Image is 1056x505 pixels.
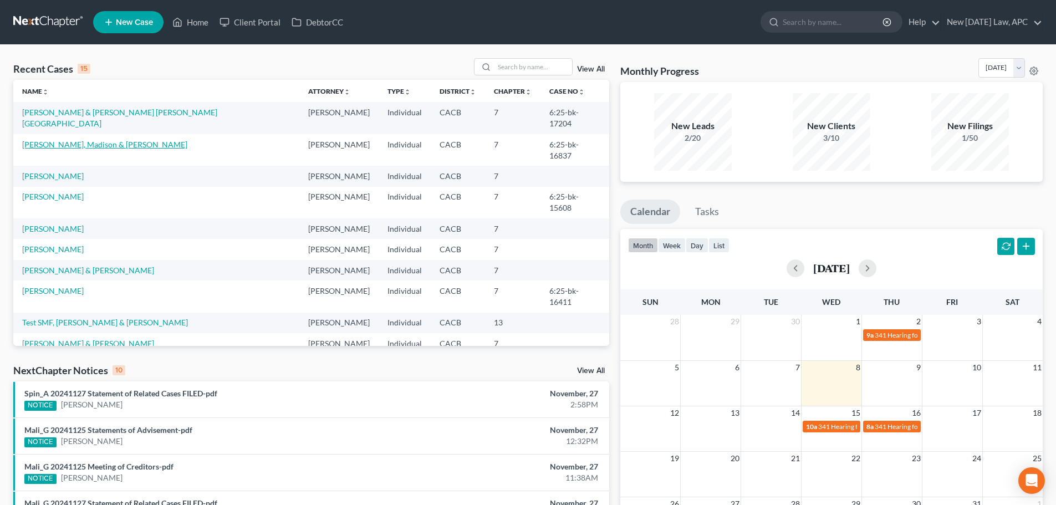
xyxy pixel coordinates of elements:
[790,315,801,328] span: 30
[379,218,431,239] td: Individual
[485,313,540,333] td: 13
[674,361,680,374] span: 5
[13,364,125,377] div: NextChapter Notices
[379,102,431,134] td: Individual
[1032,361,1043,374] span: 11
[61,472,123,483] a: [PERSON_NAME]
[818,422,917,431] span: 341 Hearing for [PERSON_NAME]
[941,12,1042,32] a: New [DATE] Law, APC
[431,187,485,218] td: CACB
[911,452,922,465] span: 23
[577,65,605,73] a: View All
[414,425,598,436] div: November, 27
[61,436,123,447] a: [PERSON_NAME]
[525,89,532,95] i: unfold_more
[540,102,609,134] td: 6:25-bk-17204
[299,187,379,218] td: [PERSON_NAME]
[22,108,217,128] a: [PERSON_NAME] & [PERSON_NAME] [PERSON_NAME][GEOGRAPHIC_DATA]
[915,361,922,374] span: 9
[299,166,379,186] td: [PERSON_NAME]
[379,187,431,218] td: Individual
[654,120,732,132] div: New Leads
[299,313,379,333] td: [PERSON_NAME]
[431,218,485,239] td: CACB
[729,452,741,465] span: 20
[658,238,686,253] button: week
[414,472,598,483] div: 11:38AM
[299,260,379,280] td: [PERSON_NAME]
[379,280,431,312] td: Individual
[13,62,90,75] div: Recent Cases
[1032,452,1043,465] span: 25
[22,244,84,254] a: [PERSON_NAME]
[549,87,585,95] a: Case Nounfold_more
[790,452,801,465] span: 21
[440,87,476,95] a: Districtunfold_more
[214,12,286,32] a: Client Portal
[976,315,982,328] span: 3
[813,262,850,274] h2: [DATE]
[903,12,940,32] a: Help
[22,318,188,327] a: Test SMF, [PERSON_NAME] & [PERSON_NAME]
[286,12,349,32] a: DebtorCC
[669,406,680,420] span: 12
[299,134,379,166] td: [PERSON_NAME]
[431,260,485,280] td: CACB
[379,260,431,280] td: Individual
[729,315,741,328] span: 29
[866,331,874,339] span: 9a
[620,200,680,224] a: Calendar
[24,462,174,471] a: Mali_G 20241125 Meeting of Creditors-pdf
[485,102,540,134] td: 7
[790,406,801,420] span: 14
[379,333,431,354] td: Individual
[431,333,485,354] td: CACB
[628,238,658,253] button: month
[485,218,540,239] td: 7
[24,401,57,411] div: NOTICE
[61,399,123,410] a: [PERSON_NAME]
[431,239,485,259] td: CACB
[793,132,870,144] div: 3/10
[931,132,1009,144] div: 1/50
[485,187,540,218] td: 7
[431,102,485,134] td: CACB
[729,406,741,420] span: 13
[875,331,974,339] span: 341 Hearing for [PERSON_NAME]
[1036,315,1043,328] span: 4
[470,89,476,95] i: unfold_more
[669,452,680,465] span: 19
[24,389,217,398] a: Spin_A 20241127 Statement of Related Cases FILED-pdf
[540,134,609,166] td: 6:25-bk-16837
[431,280,485,312] td: CACB
[540,187,609,218] td: 6:25-bk-15608
[620,64,699,78] h3: Monthly Progress
[431,166,485,186] td: CACB
[299,333,379,354] td: [PERSON_NAME]
[669,315,680,328] span: 28
[654,132,732,144] div: 2/20
[414,436,598,447] div: 12:32PM
[971,361,982,374] span: 10
[850,406,861,420] span: 15
[22,339,154,348] a: [PERSON_NAME] & [PERSON_NAME]
[855,361,861,374] span: 8
[42,89,49,95] i: unfold_more
[344,89,350,95] i: unfold_more
[404,89,411,95] i: unfold_more
[485,260,540,280] td: 7
[78,64,90,74] div: 15
[22,192,84,201] a: [PERSON_NAME]
[485,134,540,166] td: 7
[431,134,485,166] td: CACB
[308,87,350,95] a: Attorneyunfold_more
[485,280,540,312] td: 7
[794,361,801,374] span: 7
[915,315,922,328] span: 2
[22,224,84,233] a: [PERSON_NAME]
[822,297,840,307] span: Wed
[494,59,572,75] input: Search by name...
[701,297,721,307] span: Mon
[414,388,598,399] div: November, 27
[167,12,214,32] a: Home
